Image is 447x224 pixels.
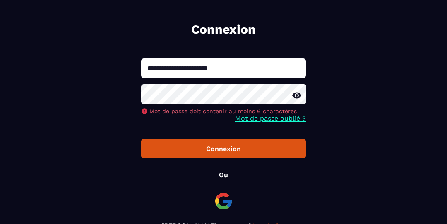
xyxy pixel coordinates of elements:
[151,21,296,38] h2: Connexion
[149,108,297,114] span: Mot de passe doit contenir au moins 6 charactères
[219,171,228,179] p: Ou
[141,139,306,158] button: Connexion
[235,114,306,122] a: Mot de passe oublié ?
[148,145,299,153] div: Connexion
[214,191,233,211] img: google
